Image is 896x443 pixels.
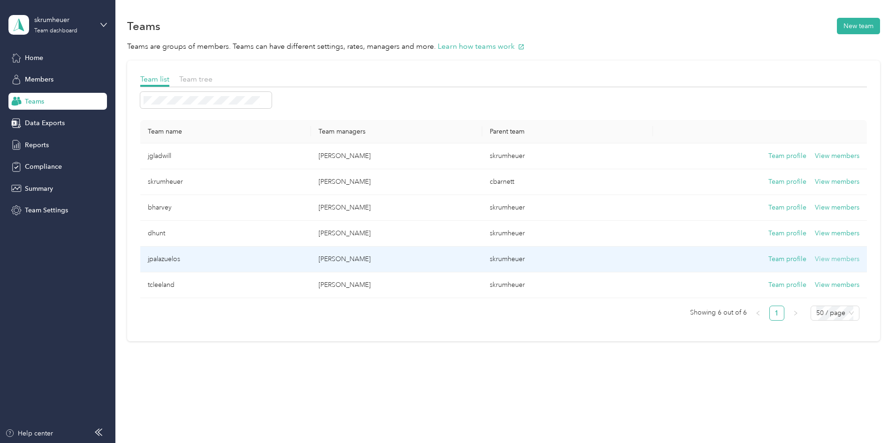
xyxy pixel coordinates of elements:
button: View members [815,203,859,213]
p: [PERSON_NAME] [319,228,474,239]
span: 50 / page [816,306,854,320]
p: [PERSON_NAME] [319,203,474,213]
span: left [755,310,761,316]
th: Team name [140,120,311,143]
button: Team profile [768,254,806,264]
span: Summary [25,184,53,194]
li: Next Page [788,306,803,321]
button: Help center [5,428,53,438]
td: jgladwill [140,143,311,169]
td: skrumheuer [482,247,653,272]
button: Team profile [768,177,806,187]
span: Data Exports [25,118,65,128]
li: Previous Page [751,306,766,321]
button: Team profile [768,228,806,239]
button: right [788,306,803,321]
span: Teams [25,97,44,106]
button: New team [837,18,880,34]
td: skrumheuer [482,272,653,298]
td: jpalazuelos [140,247,311,272]
button: Learn how teams work [438,41,524,53]
p: Teams are groups of members. Teams can have different settings, rates, managers and more. [127,41,880,53]
td: skrumheuer [482,221,653,247]
th: Team managers [311,120,482,143]
td: dhunt [140,221,311,247]
p: [PERSON_NAME] [319,151,474,161]
td: cbarnett [482,169,653,195]
button: Team profile [768,280,806,290]
span: Members [25,75,53,84]
span: right [793,310,798,316]
span: Reports [25,140,49,150]
button: Team profile [768,203,806,213]
p: [PERSON_NAME] [319,280,474,290]
p: [PERSON_NAME] [319,254,474,264]
span: Home [25,53,43,63]
span: Team list [140,75,169,83]
td: skrumheuer [482,195,653,221]
th: Parent team [482,120,653,143]
td: bharvey [140,195,311,221]
button: Team profile [768,151,806,161]
button: View members [815,280,859,290]
td: tcleeland [140,272,311,298]
button: View members [815,254,859,264]
span: Team tree [179,75,213,83]
button: View members [815,151,859,161]
td: skrumheuer [482,143,653,169]
span: Compliance [25,162,62,172]
div: Team dashboard [34,28,77,34]
td: skrumheuer [140,169,311,195]
button: left [751,306,766,321]
a: 1 [770,306,784,320]
div: skrumheuer [34,15,93,25]
span: Showing 6 out of 6 [690,306,747,320]
li: 1 [769,306,784,321]
p: [PERSON_NAME] [319,177,474,187]
iframe: Everlance-gr Chat Button Frame [843,390,896,443]
h1: Teams [127,21,160,31]
span: Team Settings [25,205,68,215]
div: Page Size [811,306,859,321]
button: View members [815,228,859,239]
button: View members [815,177,859,187]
